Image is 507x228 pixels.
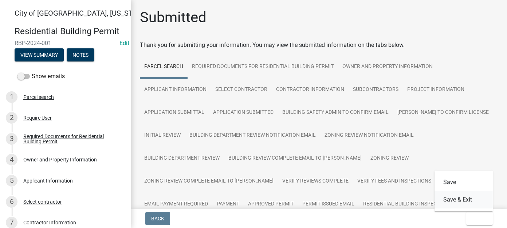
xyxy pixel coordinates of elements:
div: 4 [6,154,17,165]
h1: Submitted [140,9,207,26]
a: Owner and Property Information [338,55,437,79]
button: Exit [466,212,493,225]
a: Applicant Information [140,78,211,101]
a: Zoning Review Notification Email [320,124,418,147]
div: 2 [6,112,17,124]
div: 3 [6,133,17,145]
a: Parcel search [140,55,188,79]
a: Permit Issued Email [298,193,359,216]
button: Save [435,173,493,191]
button: Notes [67,48,94,61]
span: City of [GEOGRAPHIC_DATA], [US_STATE] [15,9,147,17]
a: Subcontractors [349,78,403,101]
a: Email Payment Required [140,193,212,216]
a: Edit [119,40,129,47]
a: Project Information [403,78,469,101]
div: Required Documents for Residential Building Permit [23,134,119,144]
button: Save & Exit [435,191,493,208]
div: Thank you for submitting your information. You may view the submitted information on the tabs below. [140,41,498,49]
a: Building Department Review Notification Email [185,124,320,147]
div: Contractor Information [23,220,76,225]
a: Zoning Review [366,147,413,170]
a: Select contractor [211,78,272,101]
div: Select contractor [23,199,62,204]
wm-modal-confirm: Summary [15,52,64,58]
div: Exit [435,171,493,211]
div: Owner and Property Information [23,157,97,162]
wm-modal-confirm: Edit Application Number [119,40,129,47]
div: 6 [6,196,17,208]
a: Zoning Review Complete Email to [PERSON_NAME] [140,170,278,193]
a: Initial Review [140,124,185,147]
a: Payment [212,193,244,216]
a: Contractor Information [272,78,349,101]
label: Show emails [17,72,65,81]
a: Approved Permit [244,193,298,216]
a: Building Safety Admin to Confirm Email [278,101,393,124]
div: Applicant Information [23,178,73,183]
div: Parcel search [23,95,54,100]
a: Building Review Complete Email to [PERSON_NAME] [224,147,366,170]
span: RBP-2024-001 [15,40,117,47]
a: Building Department Review [140,147,224,170]
button: Back [145,212,170,225]
a: Application Submittal [140,101,209,124]
a: Application Submitted [209,101,278,124]
button: View Summary [15,48,64,61]
a: [PERSON_NAME] to confirm License [393,101,493,124]
div: 5 [6,175,17,187]
span: Exit [472,216,483,221]
a: Required Documents for Residential Building Permit [188,55,338,79]
a: Verify Fees and Inspections [353,170,436,193]
h4: Residential Building Permit [15,26,125,37]
a: Residential Building Inspections [359,193,456,216]
span: Back [151,216,164,221]
a: Verify Reviews Complete [278,170,353,193]
div: 1 [6,91,17,103]
wm-modal-confirm: Notes [67,52,94,58]
div: Require User [23,115,52,120]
